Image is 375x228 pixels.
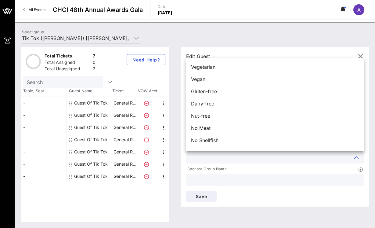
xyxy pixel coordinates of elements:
div: Total Unassigned [45,66,90,73]
span: Nut-free [191,112,210,120]
span: Save [191,194,212,199]
button: Need Help? [127,54,165,65]
p: General R… [113,170,137,182]
a: All Events [20,5,49,15]
span: Dairy-free [191,100,214,107]
div: 0 [93,59,96,67]
div: Guest Of Tik Tok [74,97,108,109]
div: Guest Of Tik Tok [74,146,108,158]
div: 7 [93,53,96,61]
span: A [357,7,361,13]
span: No Shellfish [191,137,218,144]
span: - [213,54,215,59]
div: 7 [93,66,96,73]
button: Save [186,191,217,202]
div: Guest Of Tik Tok [74,170,108,182]
span: Kosher [191,149,207,156]
div: - [21,109,67,121]
div: Total Assigned [45,59,90,67]
span: Vegetarian [191,63,215,71]
div: - [21,121,67,134]
div: - [21,97,67,109]
div: Guest Of Tik Tok [74,134,108,146]
div: - [21,158,67,170]
p: Date [158,4,172,10]
p: Sponsor Group Name [186,166,227,172]
div: Guest Of Tik Tok [74,158,108,170]
span: Gluten-free [191,88,217,95]
div: Guest Of Tik Tok [74,121,108,134]
span: Table, Seat [21,88,67,94]
span: Vegan [191,75,205,83]
div: - [21,146,67,158]
p: General R… [113,158,137,170]
div: Total Tickets [45,53,90,61]
span: All Events [29,7,45,12]
p: General R… [113,134,137,146]
div: - [21,170,67,182]
p: General R… [113,97,137,109]
p: General R… [113,121,137,134]
span: No Meat [191,124,211,132]
span: Ticket [112,88,137,94]
p: [DATE] [158,10,172,16]
span: VOW Acct [137,88,158,94]
div: A [353,4,364,15]
p: General R… [113,146,137,158]
span: CHCI 48th Annual Awards Gala [53,5,143,14]
span: Need Help? [132,57,160,62]
div: Guest Of Tik Tok [74,109,108,121]
div: - [21,134,67,146]
div: Edit Guest [186,52,215,61]
p: General R… [113,109,137,121]
label: Select group [22,30,44,34]
span: Guest Name [67,88,112,94]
